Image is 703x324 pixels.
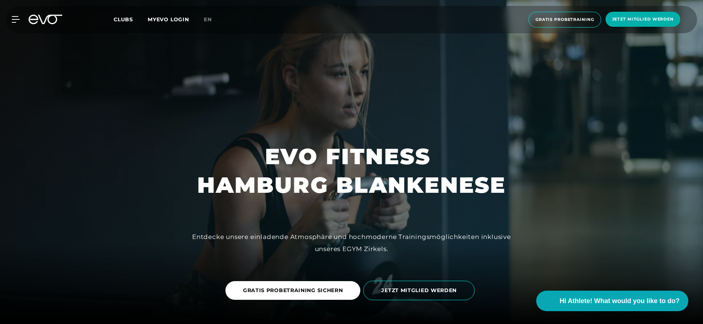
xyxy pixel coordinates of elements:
span: Clubs [114,16,133,23]
a: MYEVO LOGIN [148,16,189,23]
h1: EVO FITNESS HAMBURG BLANKENESE [197,142,506,199]
span: Gratis Probetraining [535,16,594,23]
a: GRATIS PROBETRAINING SICHERN [225,276,364,305]
span: GRATIS PROBETRAINING SICHERN [243,287,343,294]
div: Entdecke unsere einladende Atmosphäre und hochmoderne Trainingsmöglichkeiten inklusive unseres EG... [187,231,516,255]
a: en [204,15,221,24]
span: JETZT MITGLIED WERDEN [381,287,457,294]
a: JETZT MITGLIED WERDEN [363,275,478,306]
span: Hi Athlete! What would you like to do? [560,296,680,306]
button: Hi Athlete! What would you like to do? [536,291,688,311]
span: Jetzt Mitglied werden [612,16,674,22]
span: en [204,16,212,23]
a: Clubs [114,16,148,23]
a: Gratis Probetraining [526,12,603,27]
a: Jetzt Mitglied werden [603,12,682,27]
